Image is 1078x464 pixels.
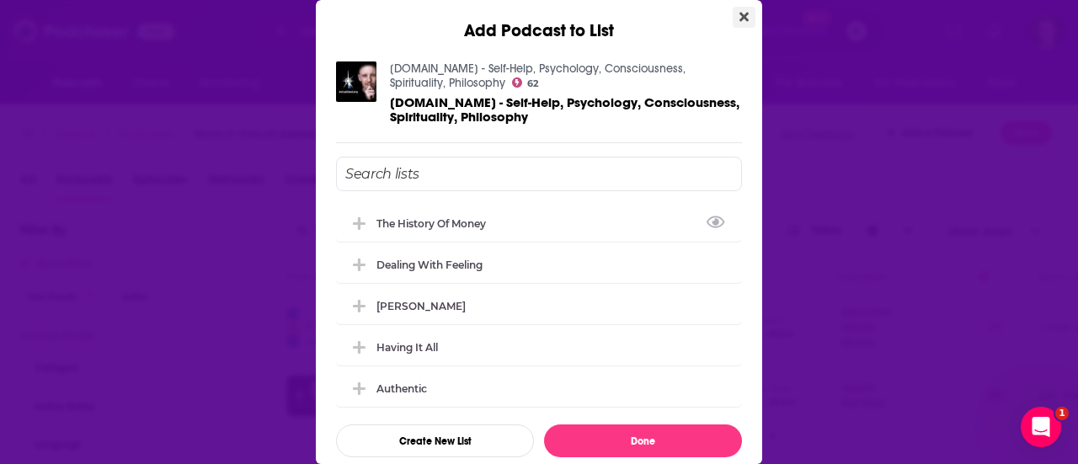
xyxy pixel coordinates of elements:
button: Done [544,424,742,457]
button: View Link [486,227,496,228]
div: Dealing with Feeling [376,259,483,271]
div: Add Podcast To List [336,157,742,457]
button: Close [733,7,755,28]
div: The History of Money [336,205,742,242]
a: Actualized.org - Self-Help, Psychology, Consciousness, Spirituality, Philosophy [390,61,686,90]
div: The History of Money [376,217,496,230]
a: Actualized.org - Self-Help, Psychology, Consciousness, Spirituality, Philosophy [390,95,742,124]
div: [PERSON_NAME] [376,300,466,312]
div: Dealing with Feeling [336,246,742,283]
span: 62 [527,80,538,88]
div: Having It All [376,341,438,354]
div: Having It All [336,328,742,365]
div: Authentic [336,370,742,407]
a: 62 [512,77,538,88]
input: Search lists [336,157,742,191]
span: 1 [1055,407,1069,420]
div: Baldwin [336,287,742,324]
div: Authentic [376,382,427,395]
button: Create New List [336,424,534,457]
span: [DOMAIN_NAME] - Self-Help, Psychology, Consciousness, Spirituality, Philosophy [390,94,739,125]
iframe: Intercom live chat [1021,407,1061,447]
img: Actualized.org - Self-Help, Psychology, Consciousness, Spirituality, Philosophy [336,61,376,102]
